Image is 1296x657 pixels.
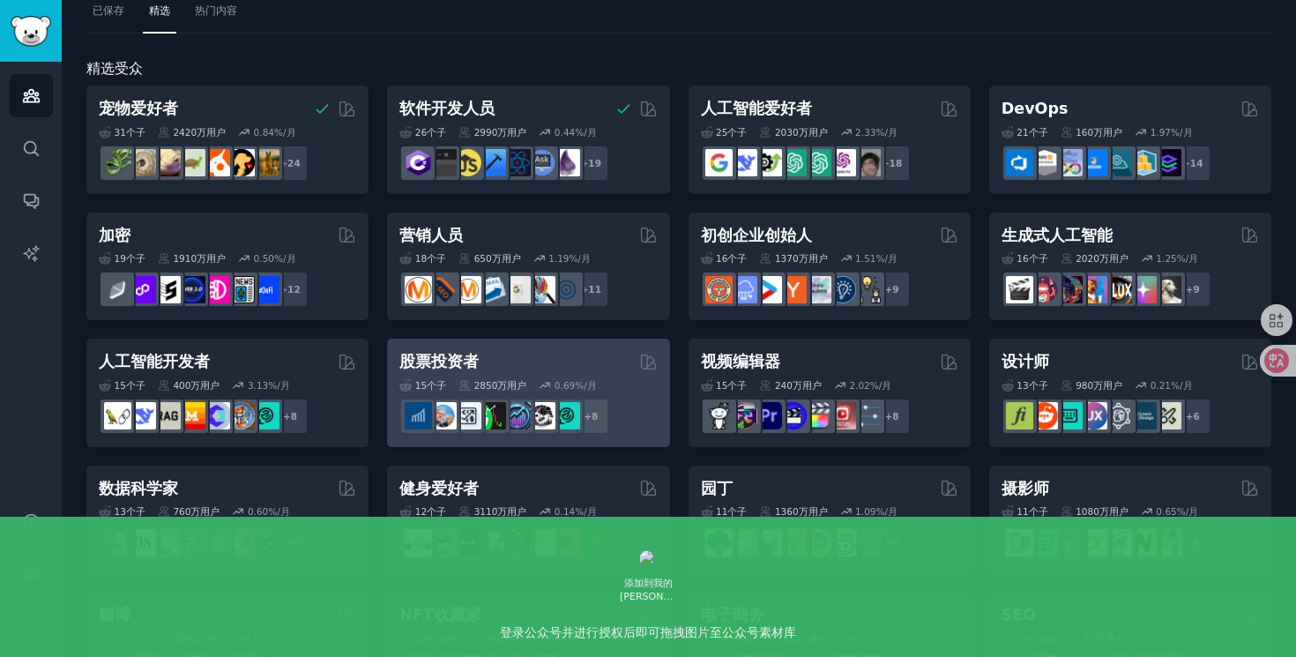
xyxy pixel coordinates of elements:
[1029,127,1048,138] font: 个子
[149,4,170,17] font: 精选
[405,276,432,303] img: 内容营销
[1031,276,1058,303] img: dalle2
[705,276,733,303] img: 创业者同行
[153,149,181,176] img: 豹纹壁虎
[1002,227,1113,244] font: 生成式人工智能
[1002,353,1049,370] font: 设计师
[206,253,226,264] font: 用户
[248,380,268,391] font: 3.13
[99,480,178,497] font: 数据科学家
[779,402,807,429] img: 视频编辑器
[479,276,506,303] img: 电子邮件营销
[1129,149,1157,176] img: aws_cdk
[153,276,181,303] img: ethstaker
[454,402,481,429] img: 外汇
[507,506,526,517] font: 用户
[1006,276,1033,303] img: 艾视频
[1194,284,1200,295] font: 9
[415,127,427,138] font: 26
[528,149,555,176] img: 询问计算机科学
[575,506,597,517] font: %/月
[553,276,580,303] img: 网络营销
[705,149,733,176] img: GoogleGeminiAI
[1029,380,1048,391] font: 个子
[274,127,296,138] font: %/月
[1151,127,1171,138] font: 1.97
[200,506,220,517] font: 用户
[203,402,230,429] img: 开源人工智能
[1151,380,1171,391] font: 0.21
[291,411,297,422] font: 8
[454,149,481,176] img: 学习JavaScript
[876,506,898,517] font: %/月
[701,227,812,244] font: 初创企业创始人
[584,411,592,422] font: +
[173,506,200,517] font: 760万
[1103,127,1122,138] font: 用户
[1055,276,1083,303] img: 深梦
[1076,506,1109,517] font: 1080万
[705,402,733,429] img: GoPro
[252,149,279,176] img: 犬种
[399,227,463,244] font: 营销人员
[804,149,831,176] img: chatgpt_prompts_
[528,276,555,303] img: 市场调研
[1017,380,1028,391] font: 13
[892,411,898,422] font: 8
[701,353,780,370] font: 视频编辑器
[126,127,145,138] font: 个子
[1055,402,1083,429] img: 用户界面设计
[429,402,457,429] img: 价值投资
[855,506,875,517] font: 1.09
[248,506,268,517] font: 0.60
[553,402,580,429] img: 技术分析
[1103,380,1122,391] font: 用户
[115,506,126,517] font: 13
[427,380,446,391] font: 个子
[287,158,301,168] font: 24
[173,380,200,391] font: 400万
[528,402,555,429] img: 波段交易
[173,127,206,138] font: 2420万
[1186,284,1194,295] font: +
[775,127,808,138] font: 2030万
[730,149,757,176] img: DeepSeek
[779,149,807,176] img: chatgpt_prompt设计
[701,480,733,497] font: 园丁
[115,253,126,264] font: 19
[779,276,807,303] img: ycombinator
[203,276,230,303] img: DeFi区块链
[479,149,506,176] img: iOS编程
[287,284,301,295] font: 12
[153,402,181,429] img: 抹布
[1129,276,1157,303] img: 星空
[701,100,812,117] font: 人工智能爱好者
[588,158,601,168] font: 19
[555,380,575,391] font: 0.69
[884,284,892,295] font: +
[129,402,156,429] img: DeepSeek
[727,506,747,517] font: 个子
[1031,149,1058,176] img: AWS认证专家
[829,276,856,303] img: 创业
[129,149,156,176] img: 球蟒
[227,402,255,429] img: 伊尔莫普斯
[1171,127,1193,138] font: %/月
[808,506,828,517] font: 用户
[775,380,802,391] font: 240万
[1177,253,1199,264] font: %/月
[727,380,747,391] font: 个子
[474,380,508,391] font: 2850万
[99,100,178,117] font: 宠物爱好者
[716,253,727,264] font: 16
[104,276,131,303] img: ethfinance
[427,506,446,517] font: 个子
[716,380,727,391] font: 15
[99,353,210,370] font: 人工智能开发者
[399,100,495,117] font: 软件开发人员
[1154,149,1181,176] img: 平台工程师
[126,506,145,517] font: 个子
[474,253,502,264] font: 650万
[1076,380,1103,391] font: 980万
[808,127,828,138] font: 用户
